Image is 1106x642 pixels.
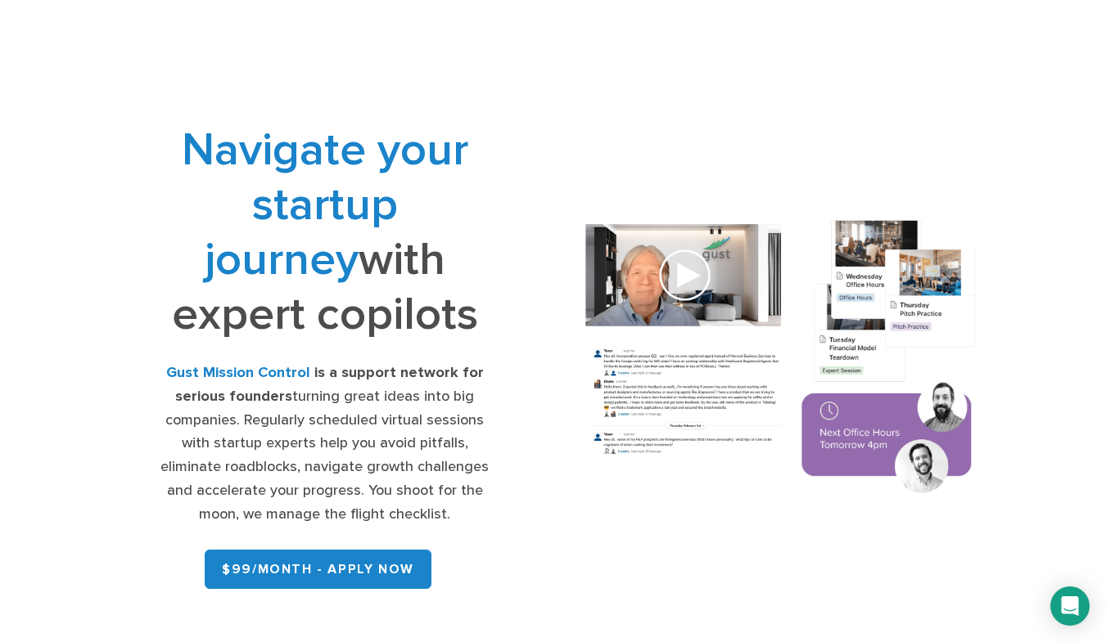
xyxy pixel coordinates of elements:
[205,550,431,589] a: $99/month - APPLY NOW
[166,364,310,381] strong: Gust Mission Control
[182,123,468,287] span: Navigate your startup journey
[565,204,997,513] img: Composition of calendar events, a video call presentation, and chat rooms
[151,361,497,527] div: turning great ideas into big companies. Regularly scheduled virtual sessions with startup experts...
[175,364,484,405] strong: is a support network for serious founders
[1050,586,1090,626] div: Open Intercom Messenger
[151,123,497,342] h1: with expert copilots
